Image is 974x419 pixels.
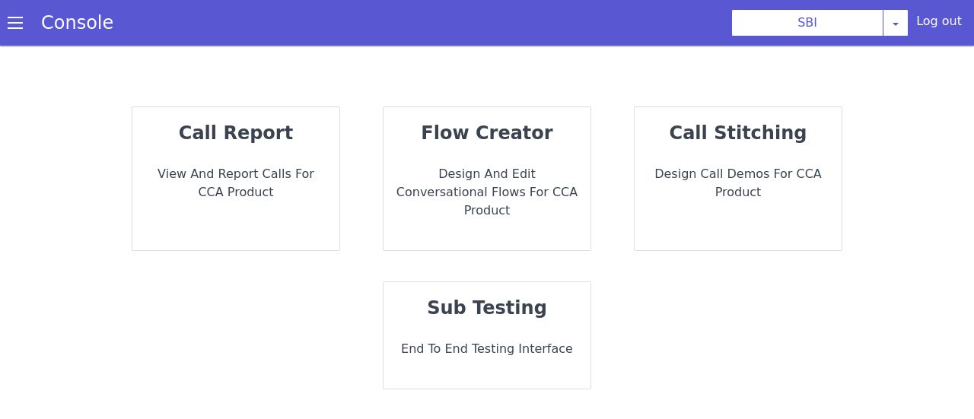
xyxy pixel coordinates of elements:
div: Log out [916,12,962,37]
button: SBI [731,9,883,37]
p: Design call demos for CCA Product [647,165,829,202]
strong: call report [179,122,293,144]
strong: sub testing [427,297,547,319]
strong: call stitching [670,122,807,144]
p: Design and Edit Conversational flows for CCA Product [396,165,578,220]
p: End to End Testing Interface [396,340,578,358]
a: Console [23,12,132,33]
p: View and report calls for CCA Product [145,165,327,202]
strong: flow creator [421,122,552,144]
